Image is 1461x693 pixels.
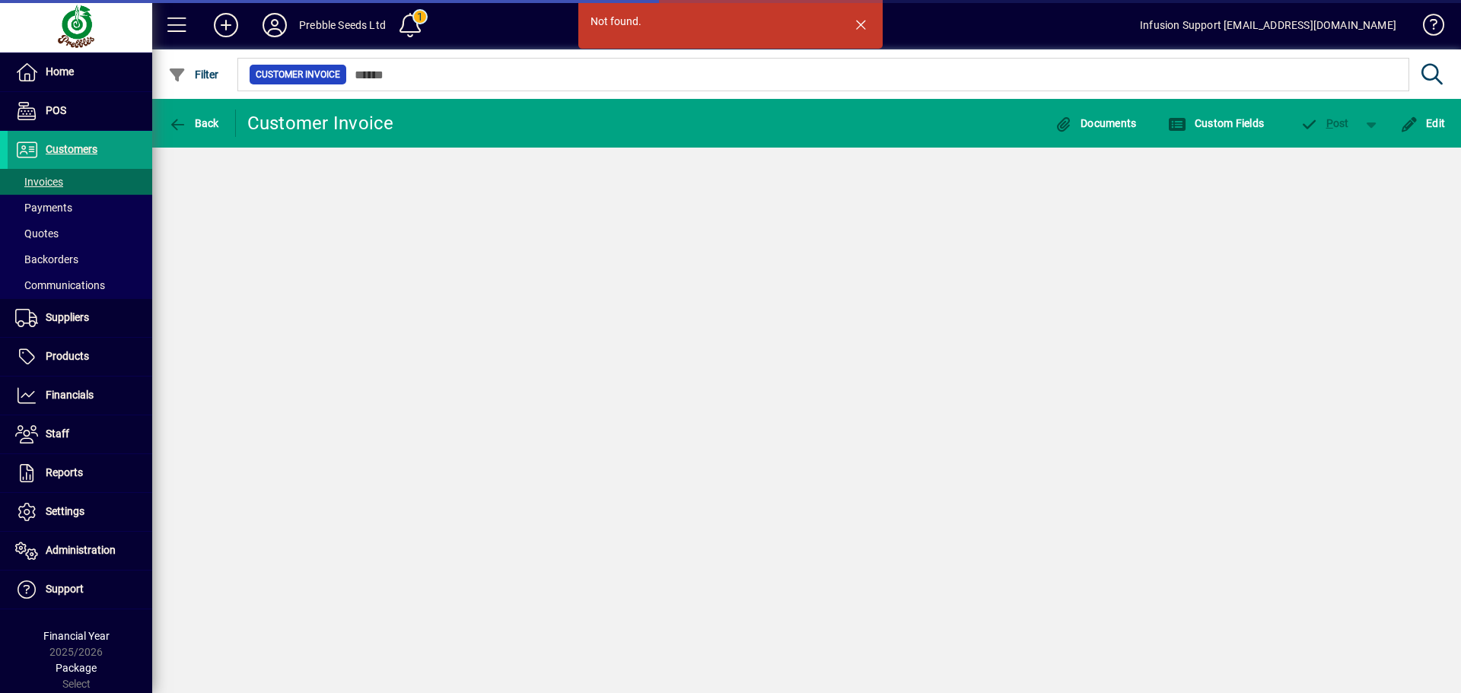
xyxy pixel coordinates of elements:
button: Add [202,11,250,39]
a: Settings [8,493,152,531]
button: Profile [250,11,299,39]
span: Products [46,350,89,362]
span: Home [46,65,74,78]
span: Communications [15,279,105,291]
a: Payments [8,195,152,221]
span: Staff [46,428,69,440]
a: Knowledge Base [1412,3,1442,52]
span: Payments [15,202,72,214]
a: Staff [8,415,152,453]
span: Invoices [15,176,63,188]
span: Customer Invoice [256,67,340,82]
a: Products [8,338,152,376]
span: Backorders [15,253,78,265]
span: Documents [1055,117,1137,129]
a: Financials [8,377,152,415]
a: Reports [8,454,152,492]
button: Documents [1051,110,1141,137]
a: Home [8,53,152,91]
a: Communications [8,272,152,298]
span: Customers [46,143,97,155]
button: Custom Fields [1164,110,1268,137]
span: Administration [46,544,116,556]
span: POS [46,104,66,116]
a: Backorders [8,246,152,272]
span: Package [56,662,97,674]
span: Support [46,583,84,595]
span: Back [168,117,219,129]
app-page-header-button: Back [152,110,236,137]
span: Financial Year [43,630,110,642]
span: P [1326,117,1333,129]
div: Customer Invoice [247,111,394,135]
span: Suppliers [46,311,89,323]
span: Custom Fields [1168,117,1264,129]
button: Post [1292,110,1357,137]
span: Filter [168,68,219,81]
div: Prebble Seeds Ltd [299,13,386,37]
a: Support [8,571,152,609]
span: Reports [46,466,83,478]
div: Infusion Support [EMAIL_ADDRESS][DOMAIN_NAME] [1140,13,1396,37]
a: Invoices [8,169,152,195]
span: Financials [46,389,94,401]
a: Quotes [8,221,152,246]
a: Administration [8,532,152,570]
button: Back [164,110,223,137]
button: Edit [1396,110,1450,137]
a: Suppliers [8,299,152,337]
a: POS [8,92,152,130]
span: Edit [1400,117,1446,129]
button: Filter [164,61,223,88]
span: Settings [46,505,84,517]
span: ost [1300,117,1349,129]
span: Quotes [15,227,59,240]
